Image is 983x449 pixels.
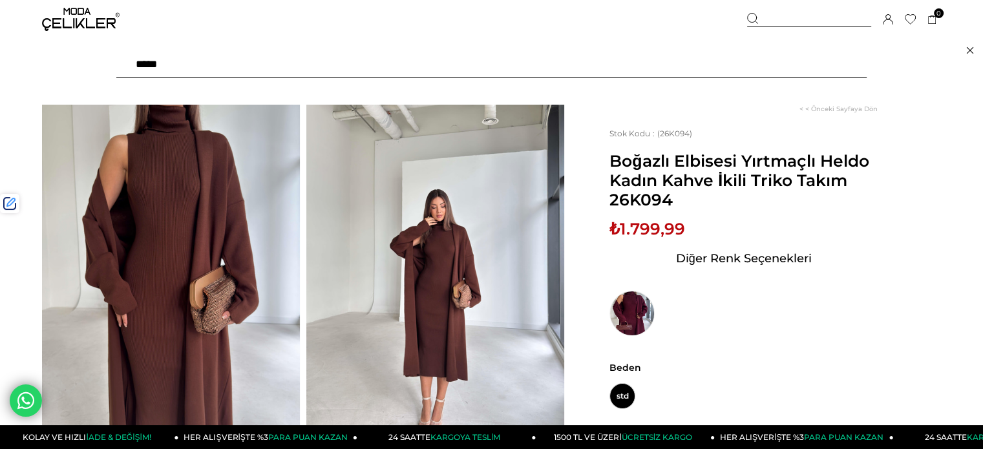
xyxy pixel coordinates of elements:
[42,8,120,31] img: logo
[609,383,635,409] span: std
[609,219,685,238] span: ₺1.799,99
[609,129,657,138] span: Stok Kodu
[42,105,300,448] img: Heldo triko takım 26K094
[268,432,348,442] span: PARA PUAN KAZAN
[609,129,692,138] span: (26K094)
[357,425,536,449] a: 24 SAATTEKARGOYA TESLİM
[179,425,358,449] a: HER ALIŞVERİŞTE %3PARA PUAN KAZAN
[430,432,500,442] span: KARGOYA TESLİM
[927,15,937,25] a: 0
[306,105,564,448] img: Heldo triko takım 26K094
[934,8,944,18] span: 0
[799,105,878,113] a: < < Önceki Sayfaya Dön
[86,432,151,442] span: İADE & DEĞİŞİM!
[622,432,692,442] span: ÜCRETSİZ KARGO
[715,425,894,449] a: HER ALIŞVERİŞTE %3PARA PUAN KAZAN
[609,151,878,209] span: Boğazlı Elbisesi Yırtmaçlı Heldo Kadın Kahve İkili Triko Takım 26K094
[536,425,715,449] a: 1500 TL VE ÜZERİÜCRETSİZ KARGO
[609,291,655,336] img: Boğazlı Elbisesi Yırtmaçlı Heldo Kadın Bordo İkili Triko Takım 26K094
[609,362,878,373] span: Beden
[804,432,883,442] span: PARA PUAN KAZAN
[676,248,812,269] span: Diğer Renk Seçenekleri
